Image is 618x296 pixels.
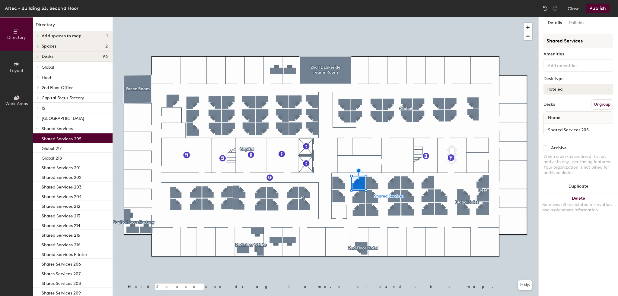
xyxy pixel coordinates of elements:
div: Altec - Building 33, Second Floor [5,5,78,12]
span: Layout [10,68,24,73]
button: Ungroup [591,99,613,110]
p: Shared Services 212 [42,202,80,209]
p: Shares Services 207 [42,270,81,276]
span: 2 [105,44,108,49]
p: Shared Services 214 [42,221,80,228]
button: Close [568,4,580,13]
p: Shared Services 201 [42,164,81,170]
div: Desks [543,102,555,107]
span: Capital Focus Factory [42,95,84,101]
p: Shared Services 204 [42,192,81,199]
img: Undo [542,5,548,11]
span: Directory [7,35,26,40]
button: Policies [565,17,588,29]
p: Shares Services 209 [42,289,81,296]
p: Shared Services 213 [42,212,80,219]
span: Shared Services [42,126,73,131]
p: Shared Services 216 [42,241,80,248]
button: Details [544,17,565,29]
button: Help [518,280,532,290]
p: Shares Services 206 [42,260,81,267]
span: 2nd Floor Office [42,85,74,90]
input: Add amenities [546,61,601,69]
div: Desk Type [543,76,613,81]
p: Global 218 [42,154,62,161]
span: 96 [103,54,108,59]
span: Add spaces to map [42,34,82,39]
button: Hoteled [543,84,613,95]
span: Fleet [42,75,52,80]
img: Redo [552,5,558,11]
p: Shared Services Printer [42,250,87,257]
button: Publish [586,4,610,13]
div: When a desk is archived it's not active in any user-facing features. Your organization is not bil... [543,154,613,176]
button: Duplicate [539,180,618,192]
p: Shared Services 205 [42,135,81,142]
span: [GEOGRAPHIC_DATA] [42,116,84,121]
p: Shared Services 202 [42,173,81,180]
h1: Directory [33,22,113,31]
span: Name [545,112,563,123]
p: Shared Services 215 [42,231,80,238]
p: Shared Services 203 [42,183,81,190]
div: Archive [551,146,567,151]
span: 1 [106,34,108,39]
button: DeleteRemoves all associated reservation and assignment information [539,192,618,219]
p: Shares Services 208 [42,279,81,286]
p: Global 217 [42,144,62,151]
span: IS [42,106,45,111]
input: Unnamed desk [545,126,612,134]
span: Work Areas [5,101,28,106]
span: Global [42,65,54,70]
span: Desks [42,54,53,59]
span: Spaces [42,44,57,49]
div: Amenities [543,52,613,57]
div: Removes all associated reservation and assignment information [542,202,614,213]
